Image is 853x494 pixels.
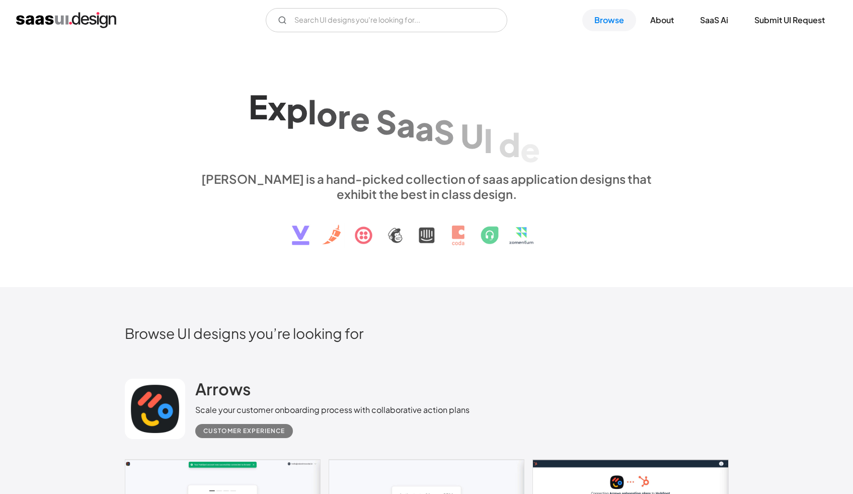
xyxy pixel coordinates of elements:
div: e [520,130,540,169]
div: l [308,92,317,131]
a: Arrows [195,379,251,404]
a: About [638,9,686,31]
input: Search UI designs you're looking for... [266,8,507,32]
div: S [434,112,454,151]
div: E [249,87,268,126]
div: p [286,90,308,129]
img: text, icon, saas logo [274,201,579,254]
div: d [499,125,520,164]
a: Browse [582,9,636,31]
h2: Arrows [195,379,251,399]
div: a [415,109,434,148]
div: S [376,102,397,141]
div: r [338,97,350,135]
div: o [317,94,338,133]
div: [PERSON_NAME] is a hand-picked collection of saas application designs that exhibit the best in cl... [195,171,658,201]
div: Customer Experience [203,425,285,437]
a: home [16,12,116,28]
div: x [268,88,286,127]
a: Submit UI Request [742,9,837,31]
form: Email Form [266,8,507,32]
div: a [397,105,415,144]
div: e [350,99,370,138]
a: SaaS Ai [688,9,740,31]
div: I [484,121,493,160]
h1: Explore SaaS UI design patterns & interactions. [195,84,658,161]
div: Scale your customer onboarding process with collaborative action plans [195,404,470,416]
h2: Browse UI designs you’re looking for [125,324,729,342]
div: U [460,116,484,155]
